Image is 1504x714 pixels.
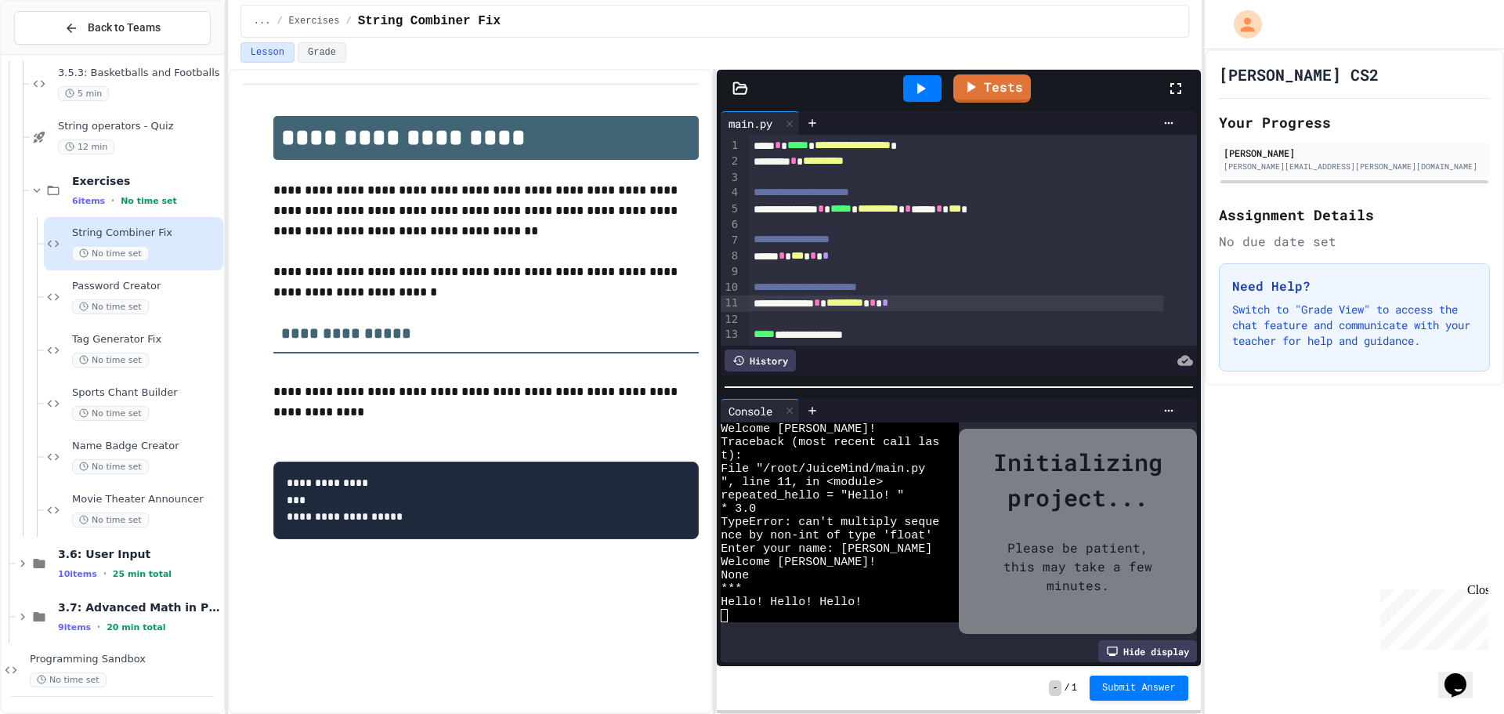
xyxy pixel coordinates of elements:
[721,502,756,516] span: * 3.0
[72,196,105,206] span: 6 items
[72,227,220,240] span: String Combiner Fix
[721,399,800,422] div: Console
[72,246,149,261] span: No time set
[14,11,211,45] button: Back to Teams
[953,74,1031,103] a: Tests
[58,569,97,579] span: 10 items
[277,15,282,27] span: /
[1438,651,1488,698] iframe: chat widget
[721,556,876,569] span: Welcome [PERSON_NAME]!
[58,547,220,561] span: 3.6: User Input
[1219,232,1490,251] div: No due date set
[1219,111,1490,133] h2: Your Progress
[58,600,220,614] span: 3.7: Advanced Math in Python
[1217,6,1266,42] div: My Account
[72,406,149,421] span: No time set
[1102,682,1176,694] span: Submit Answer
[721,343,740,359] div: 14
[358,12,501,31] span: String Combiner Fix
[121,196,177,206] span: No time set
[240,42,295,63] button: Lesson
[58,67,220,80] span: 3.5.3: Basketballs and Footballs
[72,174,220,188] span: Exercises
[721,312,740,328] div: 12
[721,138,740,154] div: 1
[721,436,939,449] span: Traceback (most recent call las
[974,444,1181,515] div: Initializing project...
[721,280,740,295] div: 10
[721,476,883,489] span: ", line 11, in <module>
[58,140,114,154] span: 12 min
[1098,640,1197,662] div: Hide display
[721,264,740,280] div: 9
[721,185,740,201] div: 4
[72,280,220,293] span: Password Creator
[721,542,932,556] span: Enter your name: [PERSON_NAME]
[1232,302,1477,349] p: Switch to "Grade View" to access the chat feature and communicate with your teacher for help and ...
[721,295,740,311] div: 11
[1219,204,1490,226] h2: Assignment Details
[721,403,780,419] div: Console
[72,333,220,346] span: Tag Generator Fix
[30,672,107,687] span: No time set
[721,170,740,186] div: 3
[298,42,346,63] button: Grade
[30,653,220,666] span: Programming Sandbox
[974,515,1181,618] div: Please be patient, this may take a few minutes.
[72,353,149,368] span: No time set
[721,248,740,264] div: 8
[254,15,271,27] span: ...
[72,440,220,453] span: Name Badge Creator
[72,386,220,400] span: Sports Chant Builder
[6,6,108,100] div: Chat with us now!Close
[721,489,904,502] span: repeated_hello = "Hello! "
[289,15,340,27] span: Exercises
[721,233,740,248] div: 7
[103,567,107,580] span: •
[72,299,149,314] span: No time set
[1090,676,1188,701] button: Submit Answer
[1219,63,1379,85] h1: [PERSON_NAME] CS2
[721,217,740,233] div: 6
[345,15,351,27] span: /
[1224,161,1485,172] div: [PERSON_NAME][EMAIL_ADDRESS][PERSON_NAME][DOMAIN_NAME]
[72,513,149,527] span: No time set
[721,115,780,132] div: main.py
[721,422,876,436] span: Welcome [PERSON_NAME]!
[725,350,796,371] div: History
[58,622,91,632] span: 9 items
[1232,277,1477,295] h3: Need Help?
[721,111,800,135] div: main.py
[1374,583,1488,650] iframe: chat widget
[721,449,742,462] span: t):
[721,154,740,169] div: 2
[721,516,939,529] span: TypeError: can't multiply seque
[58,86,109,101] span: 5 min
[58,120,220,133] span: String operators - Quiz
[107,622,165,632] span: 20 min total
[1072,682,1077,694] span: 1
[1224,146,1485,160] div: [PERSON_NAME]
[721,327,740,343] div: 13
[721,569,749,582] span: None
[721,596,862,609] span: Hello! Hello! Hello!
[88,20,161,36] span: Back to Teams
[721,201,740,217] div: 5
[97,621,100,633] span: •
[113,569,172,579] span: 25 min total
[721,529,932,542] span: nce by non-int of type 'float'
[72,493,220,506] span: Movie Theater Announcer
[1065,682,1070,694] span: /
[1049,680,1061,696] span: -
[111,194,114,207] span: •
[72,459,149,474] span: No time set
[721,462,925,476] span: File "/root/JuiceMind/main.py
